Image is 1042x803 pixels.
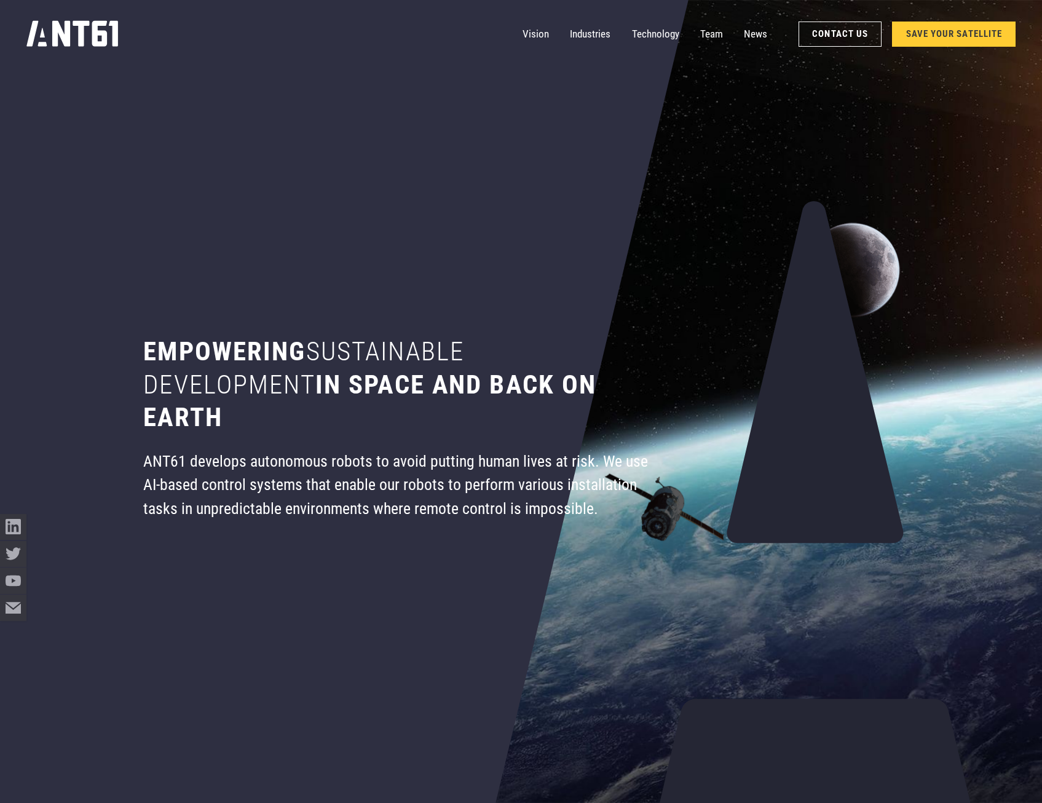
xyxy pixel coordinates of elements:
[700,21,723,47] a: Team
[143,336,464,399] span: sustainable development
[632,21,679,47] a: Technology
[570,21,610,47] a: Industries
[744,21,767,47] a: News
[143,449,649,520] div: ANT61 develops autonomous robots to avoid putting human lives at risk. We use AI-based control sy...
[799,22,882,47] a: Contact Us
[143,335,649,433] h1: Empowering in space and back on earth
[523,21,549,47] a: Vision
[26,17,119,52] a: home
[892,22,1016,47] a: SAVE YOUR SATELLITE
